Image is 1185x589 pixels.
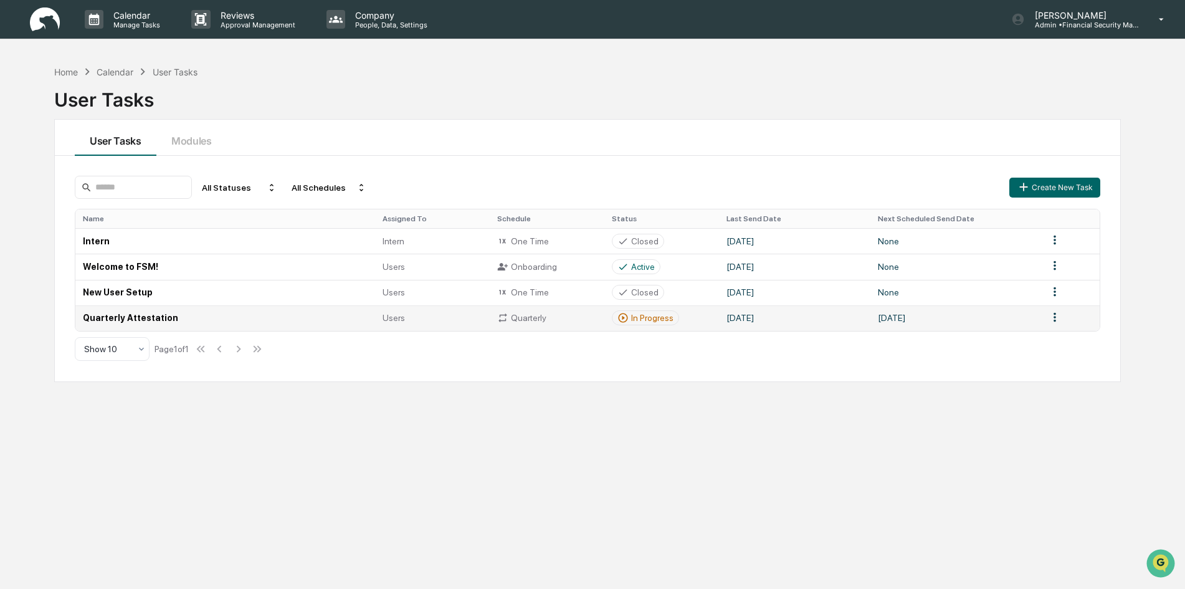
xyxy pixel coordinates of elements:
[75,209,375,228] th: Name
[75,305,375,331] td: Quarterly Attestation
[75,254,375,279] td: Welcome to FSM!
[75,120,156,156] button: User Tasks
[103,10,166,21] p: Calendar
[631,236,659,246] div: Closed
[870,305,1040,331] td: [DATE]
[345,10,434,21] p: Company
[153,67,197,77] div: User Tasks
[1025,10,1141,21] p: [PERSON_NAME]
[12,26,227,46] p: How can we help?
[25,157,80,170] span: Preclearance
[870,228,1040,254] td: None
[12,182,22,192] div: 🔎
[383,236,404,246] span: Intern
[497,236,597,247] div: One Time
[88,211,151,221] a: Powered byPylon
[383,287,405,297] span: Users
[870,280,1040,305] td: None
[124,211,151,221] span: Pylon
[211,21,302,29] p: Approval Management
[490,209,604,228] th: Schedule
[383,313,405,323] span: Users
[719,254,870,279] td: [DATE]
[345,21,434,29] p: People, Data, Settings
[75,228,375,254] td: Intern
[54,67,78,77] div: Home
[12,95,35,118] img: 1746055101610-c473b297-6a78-478c-a979-82029cc54cd1
[7,152,85,175] a: 🖐️Preclearance
[75,280,375,305] td: New User Setup
[42,95,204,108] div: Start new chat
[287,178,371,198] div: All Schedules
[1009,178,1100,198] button: Create New Task
[97,67,133,77] div: Calendar
[719,280,870,305] td: [DATE]
[103,21,166,29] p: Manage Tasks
[211,10,302,21] p: Reviews
[719,305,870,331] td: [DATE]
[631,262,655,272] div: Active
[197,178,282,198] div: All Statuses
[212,99,227,114] button: Start new chat
[870,254,1040,279] td: None
[30,7,60,32] img: logo
[375,209,490,228] th: Assigned To
[719,209,870,228] th: Last Send Date
[497,261,597,272] div: Onboarding
[604,209,719,228] th: Status
[12,158,22,168] div: 🖐️
[42,108,158,118] div: We're available if you need us!
[7,176,83,198] a: 🔎Data Lookup
[631,313,673,323] div: In Progress
[1025,21,1141,29] p: Admin • Financial Security Management
[383,262,405,272] span: Users
[54,79,1121,111] div: User Tasks
[497,312,597,323] div: Quarterly
[25,181,79,193] span: Data Lookup
[719,228,870,254] td: [DATE]
[85,152,159,175] a: 🗄️Attestations
[155,344,189,354] div: Page 1 of 1
[156,120,227,156] button: Modules
[90,158,100,168] div: 🗄️
[631,287,659,297] div: Closed
[103,157,155,170] span: Attestations
[1145,548,1179,582] iframe: Open customer support
[497,287,597,298] div: One Time
[870,209,1040,228] th: Next Scheduled Send Date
